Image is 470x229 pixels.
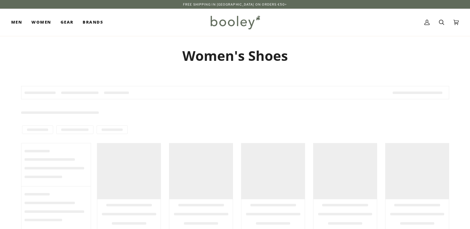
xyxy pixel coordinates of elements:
[31,19,51,25] span: Women
[83,19,103,25] span: Brands
[61,19,74,25] span: Gear
[11,9,27,36] a: Men
[78,9,108,36] a: Brands
[27,9,56,36] a: Women
[183,2,287,7] p: Free Shipping in [GEOGRAPHIC_DATA] on Orders €50+
[11,19,22,25] span: Men
[21,47,449,64] h1: Women's Shoes
[56,9,78,36] a: Gear
[208,13,262,31] img: Booley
